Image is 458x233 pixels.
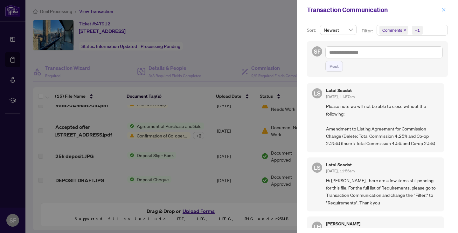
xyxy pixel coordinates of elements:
[325,61,343,72] button: Post
[314,47,321,56] span: SF
[314,89,321,98] span: LS
[326,169,355,173] span: [DATE], 11:56am
[326,163,355,167] h5: Latai Seadat
[314,163,321,172] span: LS
[326,94,355,99] span: [DATE], 11:57am
[326,177,439,207] span: Hi [PERSON_NAME], there are a few items still pending for this file. For the full list of Require...
[307,27,317,34] p: Sort:
[382,27,402,33] span: Comments
[307,5,440,15] div: Transaction Communication
[324,25,353,35] span: Newest
[314,222,321,231] span: LH
[415,27,420,33] div: +1
[362,27,374,34] p: Filter:
[326,103,439,147] span: Please note we will not be able to close without the following: Amendment to Listing Agreement fo...
[379,26,408,35] span: Comments
[326,222,360,226] h5: [PERSON_NAME]
[326,88,355,93] h5: Latai Seadat
[326,228,355,232] span: [DATE], 12:44pm
[441,8,446,12] span: close
[403,29,406,32] span: close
